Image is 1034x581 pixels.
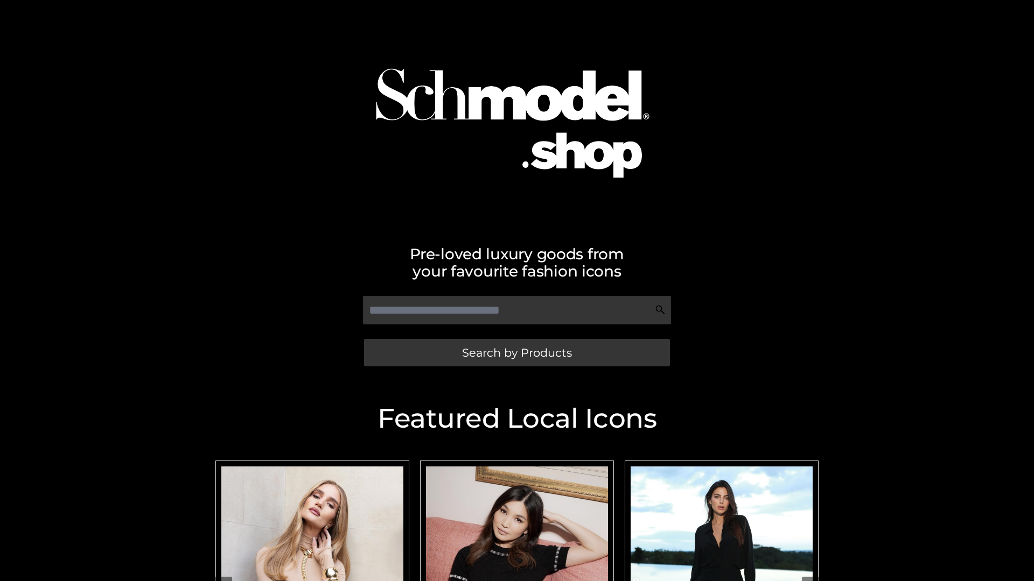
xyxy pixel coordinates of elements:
h2: Featured Local Icons​ [210,405,824,432]
a: Search by Products [364,339,670,366]
h2: Pre-loved luxury goods from your favourite fashion icons [210,245,824,280]
img: Search Icon [655,304,666,315]
span: Search by Products [462,347,572,358]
